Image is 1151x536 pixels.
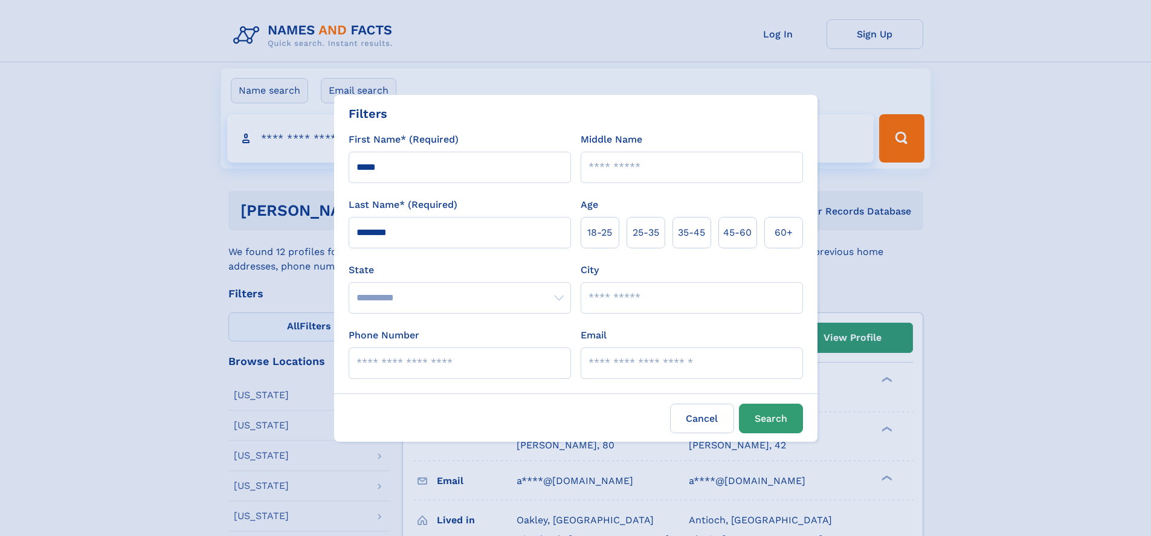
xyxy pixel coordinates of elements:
label: Age [581,198,598,212]
span: 60+ [775,225,793,240]
label: First Name* (Required) [349,132,459,147]
label: City [581,263,599,277]
label: Cancel [670,404,734,433]
label: Phone Number [349,328,419,343]
button: Search [739,404,803,433]
label: Middle Name [581,132,642,147]
span: 35‑45 [678,225,705,240]
label: Email [581,328,607,343]
label: State [349,263,571,277]
label: Last Name* (Required) [349,198,457,212]
div: Filters [349,105,387,123]
span: 18‑25 [587,225,612,240]
span: 25‑35 [633,225,659,240]
span: 45‑60 [723,225,752,240]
